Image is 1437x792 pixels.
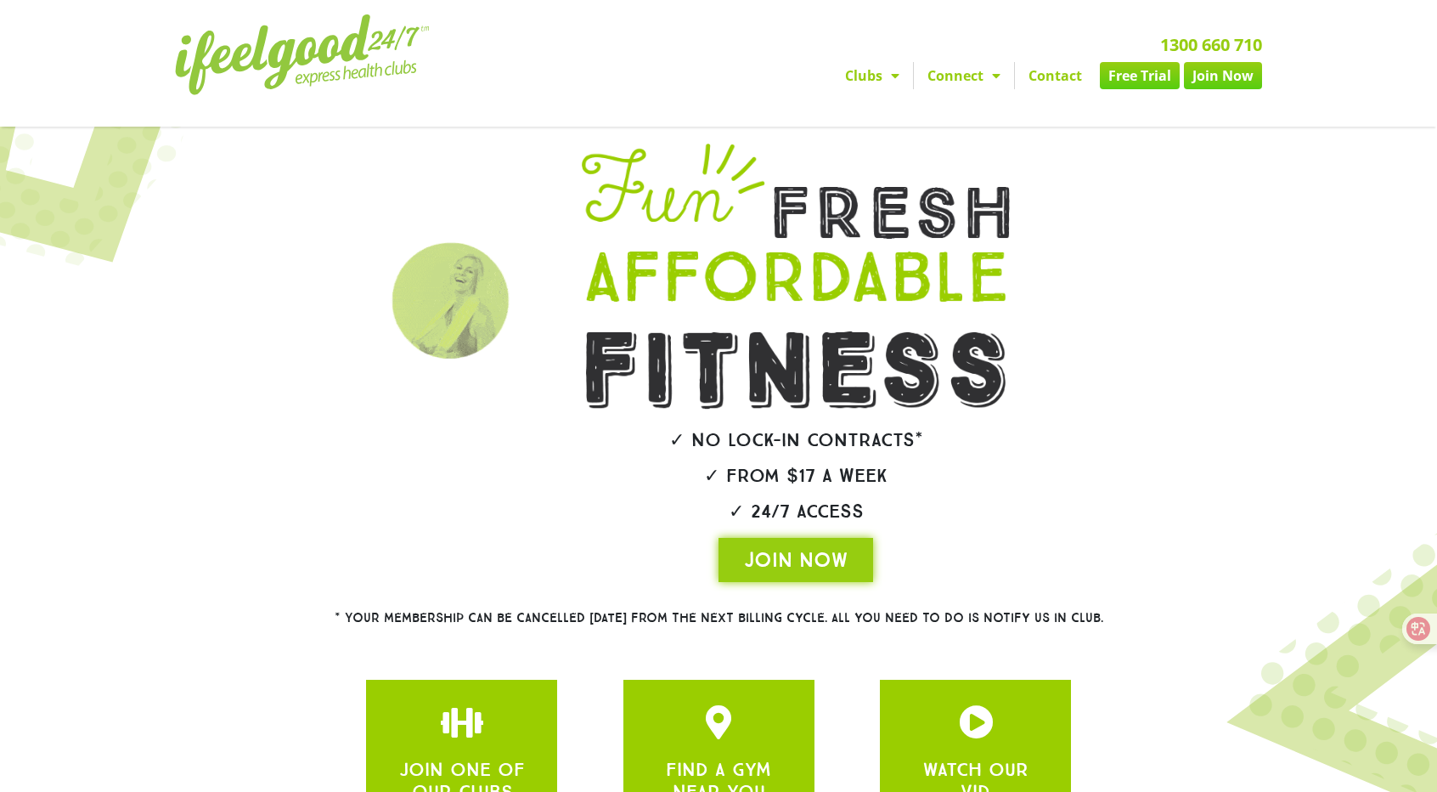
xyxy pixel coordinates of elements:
a: JOIN ONE OF OUR CLUBS [445,705,479,739]
a: Contact [1015,62,1096,89]
a: Clubs [831,62,913,89]
a: JOIN ONE OF OUR CLUBS [959,705,993,739]
a: Connect [914,62,1014,89]
nav: Menu [561,62,1262,89]
h2: ✓ No lock-in contracts* [533,431,1058,450]
a: JOIN NOW [718,538,873,582]
h2: ✓ From $17 a week [533,467,1058,485]
h2: * Your membership can be cancelled [DATE] from the next billing cycle. All you need to do is noti... [273,612,1164,625]
a: JOIN ONE OF OUR CLUBS [702,705,735,739]
h2: ✓ 24/7 Access [533,502,1058,521]
a: Free Trial [1100,62,1180,89]
a: 1300 660 710 [1160,33,1262,56]
a: Join Now [1184,62,1262,89]
span: JOIN NOW [744,546,848,574]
